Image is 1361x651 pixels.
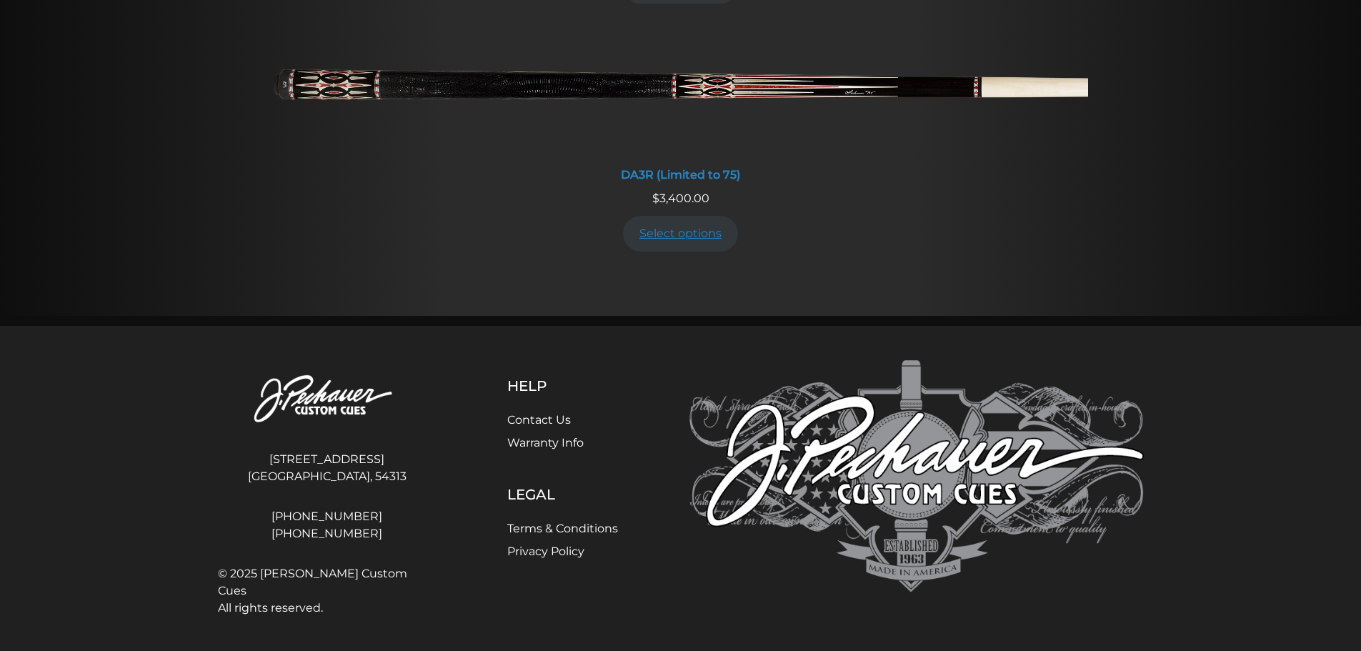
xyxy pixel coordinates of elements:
[218,508,437,525] a: [PHONE_NUMBER]
[507,436,584,449] a: Warranty Info
[274,24,1088,159] img: DA3R (Limited to 75)
[218,565,437,617] span: © 2025 [PERSON_NAME] Custom Cues All rights reserved.
[507,377,618,394] h5: Help
[507,486,618,503] h5: Legal
[218,525,437,542] a: [PHONE_NUMBER]
[623,216,739,251] a: Add to cart: “DA3R (Limited to 75)”
[507,545,584,558] a: Privacy Policy
[652,192,659,205] span: $
[274,24,1088,190] a: DA3R (Limited to 75) DA3R (Limited to 75)
[689,360,1144,592] img: Pechauer Custom Cues
[274,168,1088,182] div: DA3R (Limited to 75)
[507,413,571,427] a: Contact Us
[218,360,437,439] img: Pechauer Custom Cues
[218,445,437,491] address: [STREET_ADDRESS] [GEOGRAPHIC_DATA], 54313
[652,192,709,205] span: 3,400.00
[507,522,618,535] a: Terms & Conditions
